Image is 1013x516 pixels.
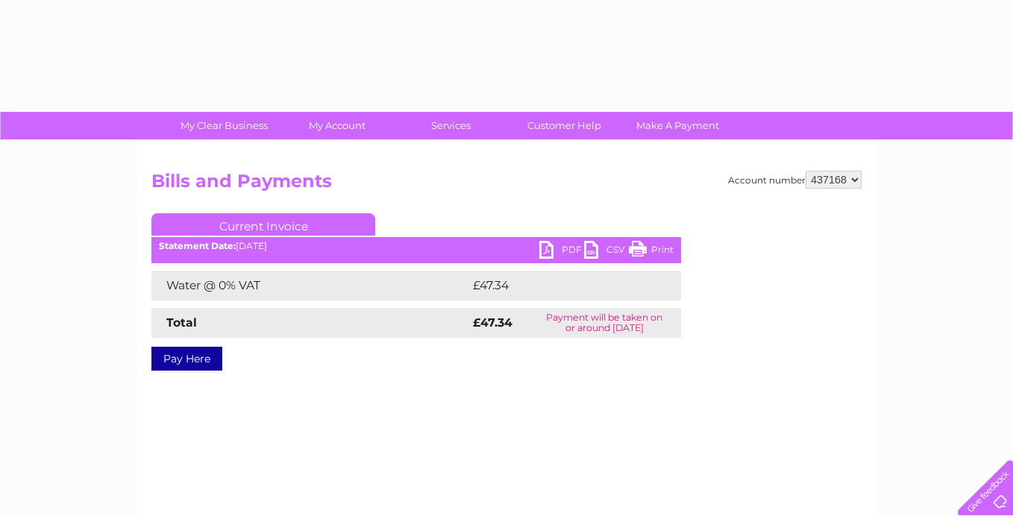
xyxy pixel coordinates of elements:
[276,112,399,139] a: My Account
[151,241,681,251] div: [DATE]
[166,315,197,330] strong: Total
[151,271,469,301] td: Water @ 0% VAT
[527,308,681,338] td: Payment will be taken on or around [DATE]
[503,112,626,139] a: Customer Help
[539,241,584,262] a: PDF
[473,315,512,330] strong: £47.34
[389,112,512,139] a: Services
[469,271,650,301] td: £47.34
[151,213,375,236] a: Current Invoice
[616,112,739,139] a: Make A Payment
[163,112,286,139] a: My Clear Business
[151,347,222,371] a: Pay Here
[159,240,236,251] b: Statement Date:
[728,171,862,189] div: Account number
[584,241,629,262] a: CSV
[151,171,862,199] h2: Bills and Payments
[629,241,674,262] a: Print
